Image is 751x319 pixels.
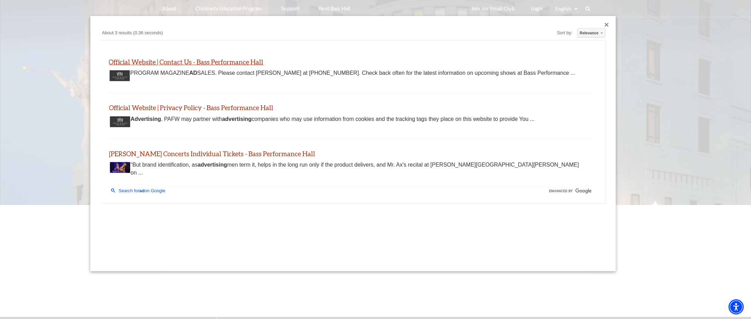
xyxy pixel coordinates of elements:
a: Cliburn Concerts Individual Tickets - Bass Performance Hall - open in a new tab [109,150,315,158]
a: Search for ad on Google - open in a new tab [108,188,165,193]
div: Accessibility Menu [729,299,744,314]
div: “But brand identification, as men term it, helps in the long run only if the product delivers, an... [112,161,589,177]
a: Thumbnail image - open in a new tab [109,72,130,79]
a: Official Website | Contact Us - Bass Performance Hall - open in a new tab [109,58,264,66]
span: Search for [119,188,139,193]
b: AD [189,70,197,76]
a: Thumbnail image - open in a new tab [109,118,131,125]
b: Advertising [131,116,161,122]
div: About 3 results (0.36 seconds) [101,29,387,38]
a: Thumbnail image - open in a new tab [109,164,131,170]
div: Relevance [580,28,595,38]
div: Google Custom Search Branding [547,187,594,195]
div: . PAFW may partner with companies who may use information from cookies and the tracking tags they... [112,115,589,123]
img: Thumbnail image [110,162,130,173]
b: advertising [198,162,227,168]
div: Sort by: [557,29,574,37]
span: on Google [145,188,165,193]
img: Thumbnail image [109,70,130,81]
span: ad [139,188,145,193]
b: advertising [222,116,251,122]
img: enhanced by Google [548,188,592,194]
div: PROGRAM MAGAZINE SALES. Please contact [PERSON_NAME] at [PHONE_NUMBER]. Check back often for the ... [112,69,589,77]
img: Thumbnail image [110,116,130,127]
a: Official Website | Privacy Policy - Bass Performance Hall - open in a new tab [109,104,274,112]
